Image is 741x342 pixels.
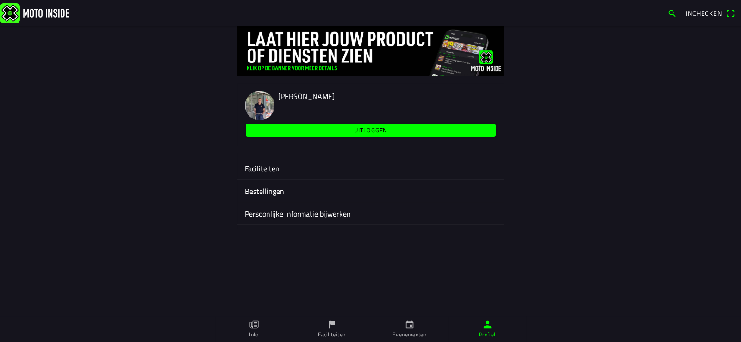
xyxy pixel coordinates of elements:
a: Incheckenqr scanner [681,5,739,21]
ion-icon: calendar [405,319,415,330]
ion-label: Profiel [479,330,496,339]
img: 4Lg0uCZZgYSq9MW2zyHRs12dBiEH1AZVHKMOLPl0.jpg [237,26,504,76]
ion-label: Persoonlijke informatie bijwerken [245,208,497,219]
ion-icon: person [482,319,492,330]
ion-icon: paper [249,319,259,330]
ion-button: Uitloggen [246,124,496,137]
img: Rm4JFSzNVAX7DEV5GiY63Bk2nVVvapjb2v3Gdgt51608670907.jpg [245,91,274,120]
span: [PERSON_NAME] [278,91,335,102]
ion-label: Faciliteiten [318,330,345,339]
ion-label: Faciliteiten [245,163,497,174]
ion-label: Evenementen [392,330,426,339]
ion-label: Bestellingen [245,186,497,197]
ion-icon: flag [327,319,337,330]
a: search [663,5,681,21]
ion-label: Info [249,330,258,339]
span: Inchecken [686,8,722,18]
